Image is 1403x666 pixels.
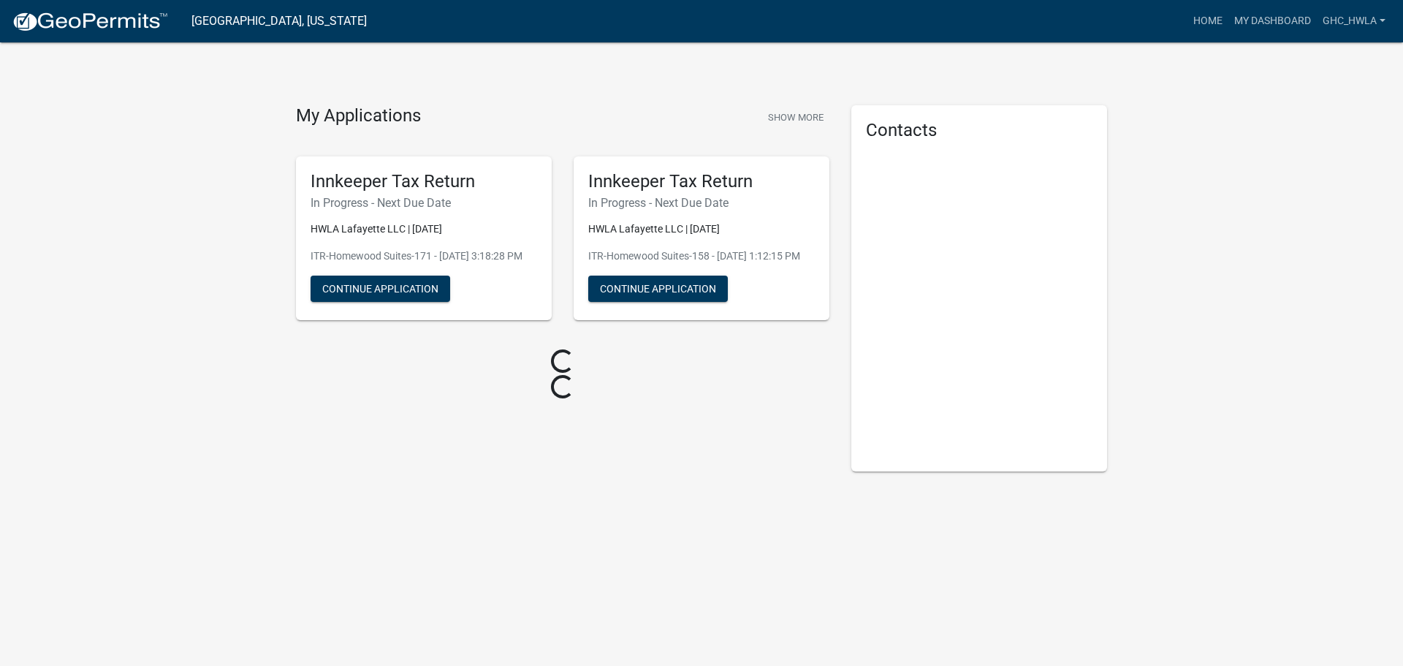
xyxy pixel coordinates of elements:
[588,249,815,264] p: ITR-Homewood Suites-158 - [DATE] 1:12:15 PM
[311,171,537,192] h5: Innkeeper Tax Return
[1317,7,1391,35] a: GHC_HWLA
[588,276,728,302] button: Continue Application
[296,105,421,127] h4: My Applications
[588,171,815,192] h5: Innkeeper Tax Return
[311,196,537,210] h6: In Progress - Next Due Date
[762,105,829,129] button: Show More
[588,222,815,237] p: HWLA Lafayette LLC | [DATE]
[1228,7,1317,35] a: My Dashboard
[311,222,537,237] p: HWLA Lafayette LLC | [DATE]
[311,249,537,264] p: ITR-Homewood Suites-171 - [DATE] 3:18:28 PM
[1187,7,1228,35] a: Home
[866,120,1092,141] h5: Contacts
[191,9,367,34] a: [GEOGRAPHIC_DATA], [US_STATE]
[311,276,450,302] button: Continue Application
[588,196,815,210] h6: In Progress - Next Due Date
